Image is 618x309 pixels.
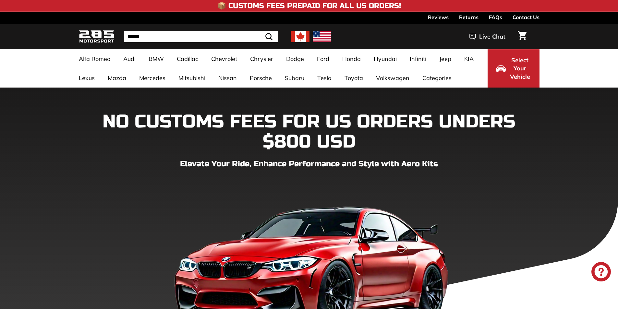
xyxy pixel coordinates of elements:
a: Ford [310,49,336,68]
a: Honda [336,49,367,68]
input: Search [124,31,278,42]
a: Alfa Romeo [72,49,117,68]
a: BMW [142,49,170,68]
a: Toyota [338,68,370,88]
a: Mazda [101,68,133,88]
a: Mercedes [133,68,172,88]
button: Live Chat [461,29,514,45]
a: Volkswagen [370,68,416,88]
a: Subaru [278,68,311,88]
img: Logo_285_Motorsport_areodynamics_components [79,29,115,44]
a: Jeep [433,49,458,68]
p: Elevate Your Ride, Enhance Performance and Style with Aero Kits [79,158,539,170]
a: Categories [416,68,458,88]
a: Chevrolet [205,49,244,68]
h1: NO CUSTOMS FEES FOR US ORDERS UNDERS $800 USD [79,112,539,152]
a: Reviews [428,12,449,23]
span: Live Chat [479,32,505,41]
a: Cadillac [170,49,205,68]
h4: 📦 Customs Fees Prepaid for All US Orders! [217,2,401,10]
a: Nissan [212,68,243,88]
a: Infiniti [403,49,433,68]
a: KIA [458,49,480,68]
inbox-online-store-chat: Shopify online store chat [589,262,613,283]
a: Audi [117,49,142,68]
a: Dodge [280,49,310,68]
a: Hyundai [367,49,403,68]
button: Select Your Vehicle [488,49,539,88]
a: Mitsubishi [172,68,212,88]
a: Contact Us [513,12,539,23]
a: Cart [514,26,530,48]
a: FAQs [489,12,502,23]
a: Returns [459,12,479,23]
a: Chrysler [244,49,280,68]
span: Select Your Vehicle [509,56,531,81]
a: Lexus [72,68,101,88]
a: Porsche [243,68,278,88]
a: Tesla [311,68,338,88]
